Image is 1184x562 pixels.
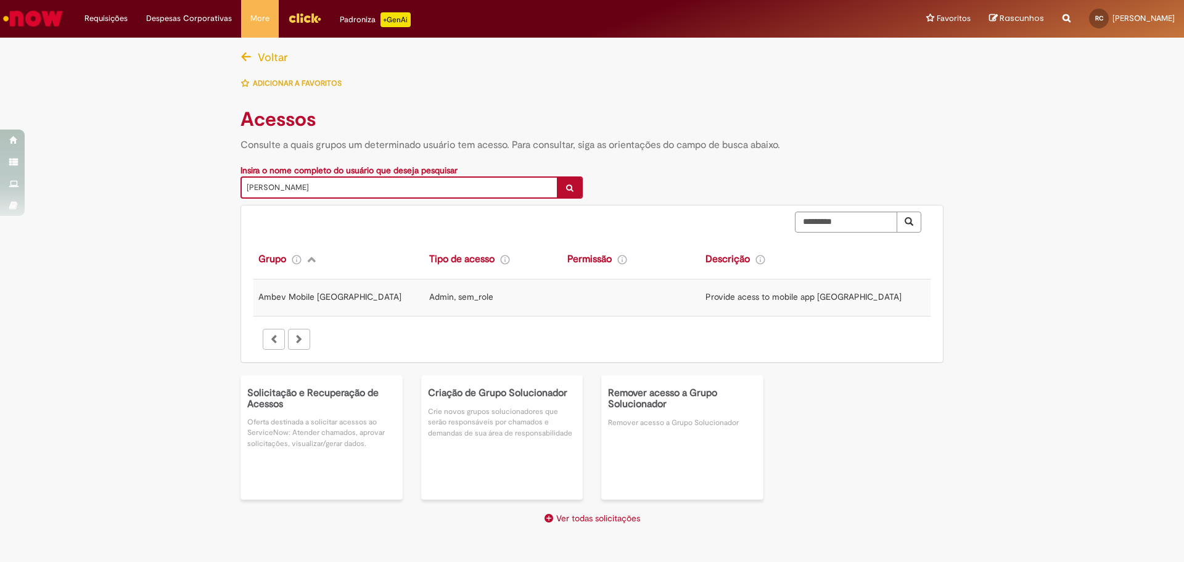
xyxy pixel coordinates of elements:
[240,44,295,70] button: Voltar
[421,375,583,500] a: Criação de Grupo Solucionador Crie novos grupos solucionadores que serão responsáveis por chamado...
[705,291,902,302] span: Provide acess to mobile app [GEOGRAPHIC_DATA]
[146,12,232,25] span: Despesas Corporativas
[701,239,931,279] th: Descrição
[567,252,612,267] div: Permissão
[340,12,411,27] div: Padroniza
[250,12,269,25] span: More
[240,138,943,152] h4: Consulte a quais grupos um determinado usuário tem acesso. Para consultar, siga as orientações do...
[288,9,321,27] img: click_logo_yellow_360x200.png
[247,178,551,197] span: [PERSON_NAME]
[428,407,577,438] p: Crie novos grupos solucionadores que serão responsáveis por chamados e demandas de sua área de re...
[429,252,495,267] div: Tipo de acesso
[1095,14,1103,22] span: RC
[705,252,750,267] div: Descrição
[608,418,757,428] p: Remover acesso a Grupo Solucionador
[601,375,763,500] a: Remover acesso a Grupo Solucionador Remover acesso a Grupo Solucionador
[429,291,493,302] span: Admin, sem_role
[608,388,757,410] h5: Remover acesso a Grupo Solucionador
[240,164,583,176] div: Insira o nome completo do usuário que deseja pesquisar
[562,239,701,279] th: Permissão
[795,212,897,233] input: Pesquisar
[240,109,943,132] h1: Acessos
[240,70,348,96] button: Adicionar a Favoritos
[253,78,342,88] span: Adicionar a Favoritos
[1,6,65,31] img: ServiceNow
[247,388,396,410] h5: Solicitação e Recuperação de Acessos
[240,176,583,199] a: [PERSON_NAME]Limpar campo user
[84,12,128,25] span: Requisições
[247,417,396,448] p: Oferta destinada a solicitar acessos ao ServiceNow: Atender chamados, aprovar solicitações, visua...
[1000,12,1044,24] span: Rascunhos
[989,13,1044,25] a: Rascunhos
[1112,13,1175,23] span: [PERSON_NAME]
[258,50,288,64] span: Voltar
[253,239,424,279] th: Grupo
[380,12,411,27] p: +GenAi
[428,388,577,399] h5: Criação de Grupo Solucionador
[240,375,403,500] a: Solicitação e Recuperação de Acessos Oferta destinada a solicitar acessos ao ServiceNow: Atender ...
[424,239,562,279] th: Tipo de acesso
[897,212,921,233] button: Pesquisar
[545,513,640,524] a: Ver todas solicitações
[258,291,401,302] span: Ambev Mobile [GEOGRAPHIC_DATA]
[937,12,971,25] span: Favoritos
[258,252,286,267] div: Grupo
